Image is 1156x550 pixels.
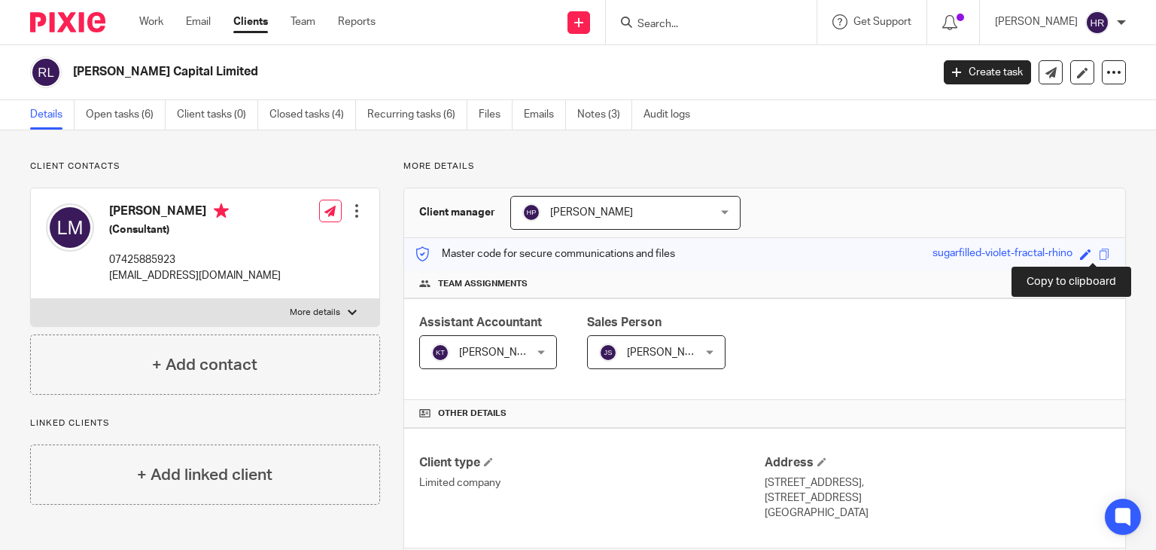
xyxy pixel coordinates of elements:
[403,160,1126,173] p: More details
[30,417,380,429] p: Linked clients
[765,475,1110,490] p: [STREET_ADDRESS],
[438,408,507,420] span: Other details
[587,316,662,328] span: Sales Person
[30,12,105,32] img: Pixie
[415,246,675,261] p: Master code for secure communications and files
[853,17,911,27] span: Get Support
[765,506,1110,521] p: [GEOGRAPHIC_DATA]
[599,344,617,362] img: svg%3E
[291,14,315,29] a: Team
[152,353,257,377] h4: + Add contact
[214,203,229,218] i: Primary
[269,100,356,130] a: Closed tasks (4)
[177,100,258,130] a: Client tasks (0)
[438,278,528,290] span: Team assignments
[765,490,1110,506] p: [STREET_ADDRESS]
[30,57,62,88] img: svg%3E
[550,207,633,218] span: [PERSON_NAME]
[109,222,281,237] h5: (Consultant)
[367,100,467,130] a: Recurring tasks (6)
[139,14,163,29] a: Work
[995,14,1078,29] p: [PERSON_NAME]
[137,463,272,487] h4: + Add linked client
[73,64,752,80] h2: [PERSON_NAME] Capital Limited
[109,203,281,222] h4: [PERSON_NAME]
[338,14,376,29] a: Reports
[233,14,268,29] a: Clients
[932,246,1072,263] div: sugarfilled-violet-fractal-rhino
[109,252,281,267] p: 07425885923
[627,347,710,358] span: [PERSON_NAME]
[524,100,566,130] a: Emails
[577,100,632,130] a: Notes (3)
[459,347,542,358] span: [PERSON_NAME]
[419,455,765,471] h4: Client type
[46,203,94,252] img: svg%3E
[643,100,701,130] a: Audit logs
[30,100,75,130] a: Details
[109,268,281,283] p: [EMAIL_ADDRESS][DOMAIN_NAME]
[419,205,495,220] h3: Client manager
[186,14,211,29] a: Email
[419,475,765,490] p: Limited company
[419,316,542,328] span: Assistant Accountant
[765,455,1110,471] h4: Address
[1085,11,1109,35] img: svg%3E
[86,100,166,130] a: Open tasks (6)
[431,344,449,362] img: svg%3E
[290,307,340,319] p: More details
[636,18,771,32] input: Search
[944,60,1031,84] a: Create task
[522,203,540,222] img: svg%3E
[479,100,513,130] a: Files
[30,160,380,173] p: Client contacts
